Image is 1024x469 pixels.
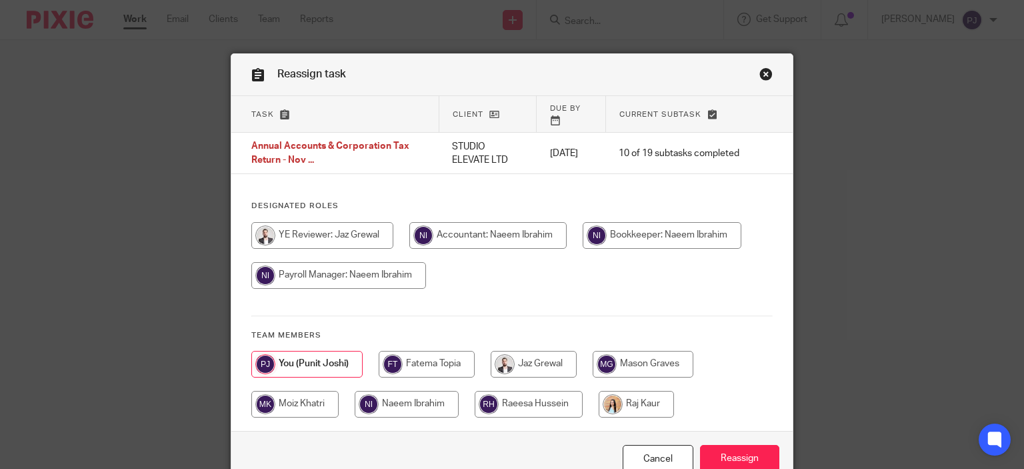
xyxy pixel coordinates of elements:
a: Close this dialog window [759,67,773,85]
span: Annual Accounts & Corporation Tax Return - Nov ... [251,142,409,165]
p: STUDIO ELEVATE LTD [452,140,523,167]
span: Task [251,111,274,118]
h4: Team members [251,330,773,341]
h4: Designated Roles [251,201,773,211]
span: Client [453,111,483,118]
span: Reassign task [277,69,346,79]
p: [DATE] [550,147,593,160]
td: 10 of 19 subtasks completed [605,133,753,174]
span: Current subtask [619,111,701,118]
span: Due by [550,105,581,112]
